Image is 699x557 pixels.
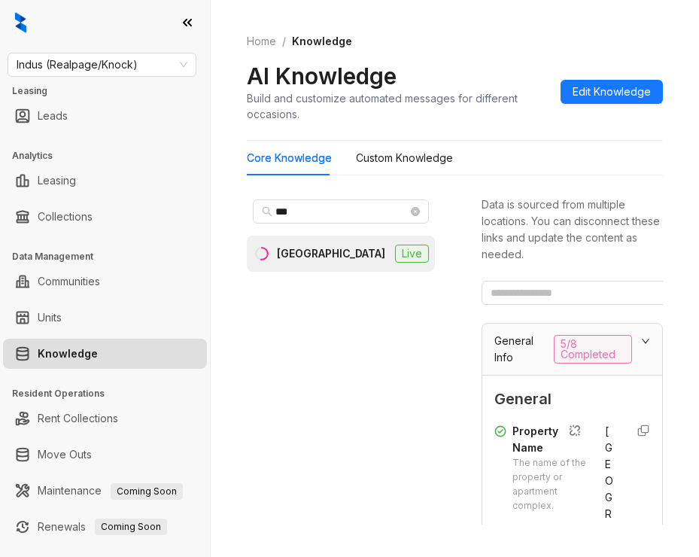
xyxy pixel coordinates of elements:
a: Units [38,303,62,333]
li: / [282,33,286,50]
div: Data is sourced from multiple locations. You can disconnect these links and update the content as... [482,196,663,263]
a: Communities [38,266,100,297]
h3: Leasing [12,84,210,98]
span: Knowledge [292,35,352,47]
h3: Analytics [12,149,210,163]
li: Leasing [3,166,207,196]
a: Rent Collections [38,403,118,434]
span: Coming Soon [95,519,167,535]
a: Move Outs [38,440,92,470]
div: Build and customize automated messages for different occasions. [247,90,549,122]
li: Communities [3,266,207,297]
div: The name of the property or apartment complex. [512,456,587,513]
span: Live [395,245,429,263]
li: Move Outs [3,440,207,470]
li: Rent Collections [3,403,207,434]
h2: AI Knowledge [247,62,397,90]
a: Home [244,33,279,50]
li: Renewals [3,512,207,542]
span: search [262,206,272,217]
span: Edit Knowledge [573,84,651,100]
div: Core Knowledge [247,150,332,166]
li: Collections [3,202,207,232]
h3: Resident Operations [12,387,210,400]
h3: Data Management [12,250,210,263]
a: Knowledge [38,339,98,369]
span: close-circle [411,207,420,216]
a: RenewalsComing Soon [38,512,167,542]
img: logo [15,12,26,33]
a: Leasing [38,166,76,196]
div: Property Name [512,423,587,456]
span: General [494,388,650,411]
span: 5/8 Completed [554,335,632,364]
li: Maintenance [3,476,207,506]
span: Indus (Realpage/Knock) [17,53,187,76]
a: Leads [38,101,68,131]
div: [GEOGRAPHIC_DATA] [277,245,385,262]
span: Coming Soon [111,483,183,500]
span: General Info [494,333,548,366]
div: Custom Knowledge [356,150,453,166]
button: Edit Knowledge [561,80,663,104]
li: Leads [3,101,207,131]
a: Collections [38,202,93,232]
span: expanded [641,336,650,345]
li: Units [3,303,207,333]
li: Knowledge [3,339,207,369]
div: General Info5/8 Completed [482,324,662,375]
